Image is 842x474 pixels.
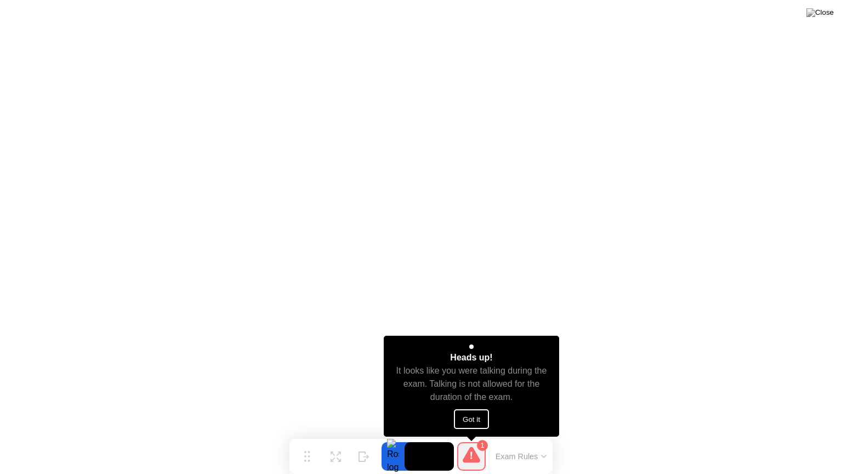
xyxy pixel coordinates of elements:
div: 1 [477,440,488,451]
button: Got it [454,409,489,429]
div: It looks like you were talking during the exam. Talking is not allowed for the duration of the exam. [394,364,550,404]
img: Close [806,8,834,17]
div: Heads up! [450,351,492,364]
button: Exam Rules [492,452,550,461]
